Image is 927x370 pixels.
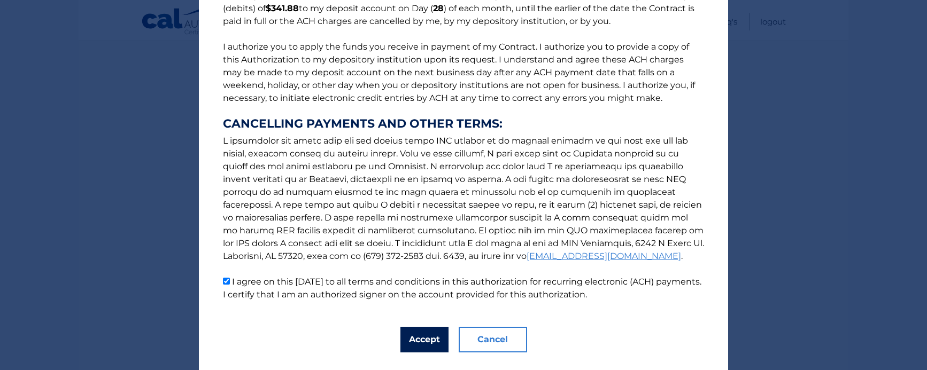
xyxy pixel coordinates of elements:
[266,3,299,13] b: $341.88
[223,277,701,300] label: I agree on this [DATE] to all terms and conditions in this authorization for recurring electronic...
[433,3,444,13] b: 28
[223,117,704,130] strong: CANCELLING PAYMENTS AND OTHER TERMS:
[527,251,681,261] a: [EMAIL_ADDRESS][DOMAIN_NAME]
[400,327,449,352] button: Accept
[459,327,527,352] button: Cancel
